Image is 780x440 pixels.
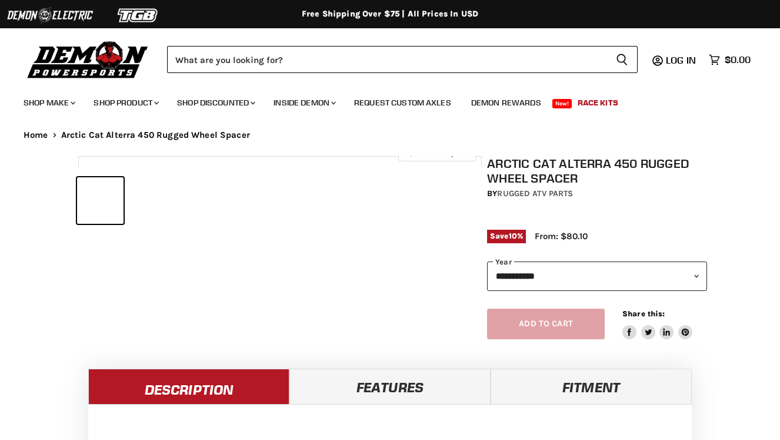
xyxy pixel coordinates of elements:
[622,309,665,318] span: Share this:
[725,54,751,65] span: $0.00
[569,91,627,115] a: Race Kits
[15,91,82,115] a: Shop Make
[535,231,588,241] span: From: $80.10
[24,130,48,140] a: Home
[497,188,573,199] a: Rugged ATV Parts
[703,51,756,68] a: $0.00
[289,369,491,404] a: Features
[167,46,638,73] form: Product
[265,91,343,115] a: Inside Demon
[94,4,182,27] img: TGB Logo 2
[167,46,606,73] input: Search
[622,309,692,340] aside: Share this:
[345,91,460,115] a: Request Custom Axles
[6,4,94,27] img: Demon Electric Logo 2
[85,91,166,115] a: Shop Product
[487,230,526,243] span: Save %
[61,130,250,140] span: Arctic Cat Alterra 450 Rugged Wheel Spacer
[24,38,152,80] img: Demon Powersports
[404,148,469,157] span: Click to expand
[491,369,692,404] a: Fitment
[77,177,124,224] button: Arctic Cat Alterra 450 Rugged Wheel Spacer thumbnail
[15,86,748,115] ul: Main menu
[552,99,572,108] span: New!
[487,187,707,200] div: by
[487,156,707,186] h1: Arctic Cat Alterra 450 Rugged Wheel Spacer
[462,91,550,115] a: Demon Rewards
[606,46,638,73] button: Search
[88,369,289,404] a: Description
[666,54,696,66] span: Log in
[168,91,262,115] a: Shop Discounted
[487,262,707,290] select: year
[509,231,517,240] span: 10
[661,55,703,65] a: Log in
